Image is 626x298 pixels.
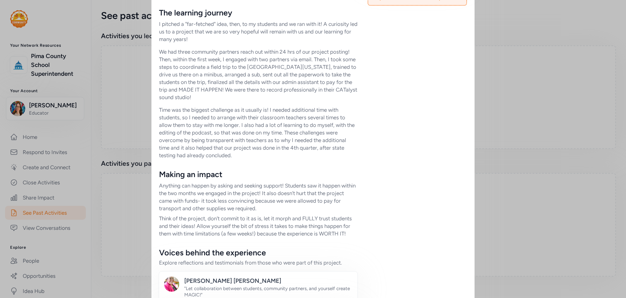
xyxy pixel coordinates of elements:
span: " Let collaboration between students, community partners, and yourself create MAGIC! " [184,286,350,298]
div: Making an impact [159,169,357,179]
p: Think of the project, don't commit to it as is, let it morph and FULLY trust students and their i... [159,215,357,237]
p: I pitched a "far-fetched" idea, then, to my students and we ran with it! A curiosity led us to a ... [159,20,357,43]
div: Explore reflections and testimonials from those who were part of this project. [159,259,357,266]
p: Time was the biggest challenge as it usually is! I needed additional time with students, so I nee... [159,106,357,159]
img: Avatar [164,277,179,292]
p: Anything can happen by asking and seeking support! Students saw it happen within the two months w... [159,182,357,212]
div: The learning journey [159,8,357,18]
div: [PERSON_NAME] [PERSON_NAME] [184,277,281,285]
p: We had three community partners reach out within 24 hrs of our project posting! Then, within the ... [159,48,357,101]
div: Voices behind the experience [159,247,357,258]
